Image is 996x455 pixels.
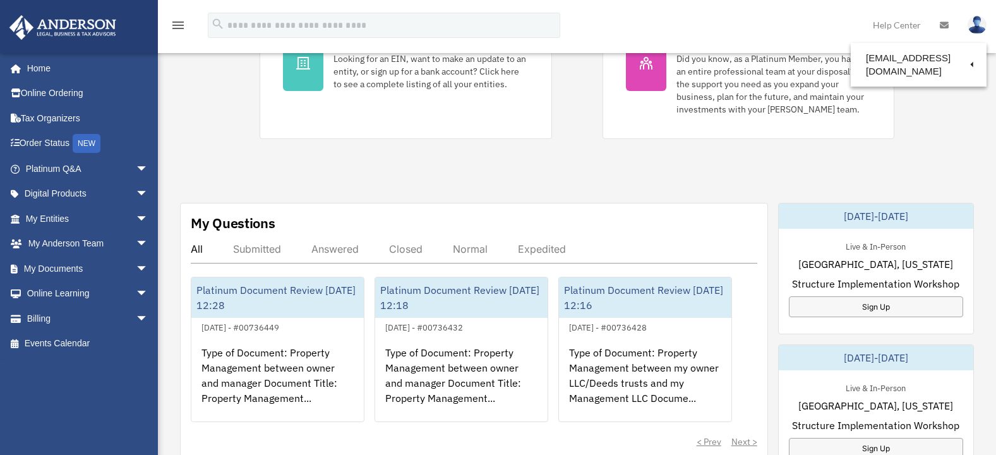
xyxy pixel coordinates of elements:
i: menu [171,18,186,33]
a: My Documentsarrow_drop_down [9,256,167,281]
a: Digital Productsarrow_drop_down [9,181,167,207]
span: arrow_drop_down [136,206,161,232]
div: NEW [73,134,100,153]
a: Home [9,56,161,81]
div: Live & In-Person [836,239,916,252]
a: My Anderson Teamarrow_drop_down [9,231,167,257]
a: menu [171,22,186,33]
a: My Anderson Team Did you know, as a Platinum Member, you have an entire professional team at your... [603,12,895,139]
img: User Pic [968,16,987,34]
a: My Entitiesarrow_drop_down [9,206,167,231]
div: [DATE] - #00736428 [559,320,657,333]
div: Did you know, as a Platinum Member, you have an entire professional team at your disposal? Get th... [676,52,872,116]
a: Events Calendar [9,331,167,356]
div: [DATE]-[DATE] [779,345,973,370]
a: Online Ordering [9,81,167,106]
a: Platinum Document Review [DATE] 12:16[DATE] - #00736428Type of Document: Property Management betw... [558,277,732,422]
span: [GEOGRAPHIC_DATA], [US_STATE] [798,257,953,272]
div: Platinum Document Review [DATE] 12:18 [375,277,548,318]
div: Expedited [518,243,566,255]
div: [DATE]-[DATE] [779,203,973,229]
div: All [191,243,203,255]
a: Platinum Document Review [DATE] 12:28[DATE] - #00736449Type of Document: Property Management betw... [191,277,364,422]
div: My Questions [191,214,275,233]
div: Normal [453,243,488,255]
span: arrow_drop_down [136,156,161,182]
div: [DATE] - #00736449 [191,320,289,333]
div: Platinum Document Review [DATE] 12:16 [559,277,731,318]
div: Looking for an EIN, want to make an update to an entity, or sign up for a bank account? Click her... [333,52,529,90]
img: Anderson Advisors Platinum Portal [6,15,120,40]
a: Platinum Document Review [DATE] 12:18[DATE] - #00736432Type of Document: Property Management betw... [375,277,548,422]
span: arrow_drop_down [136,281,161,307]
span: [GEOGRAPHIC_DATA], [US_STATE] [798,398,953,413]
div: Type of Document: Property Management between owner and manager Document Title: Property Manageme... [191,335,364,434]
span: arrow_drop_down [136,306,161,332]
a: Tax Organizers [9,106,167,131]
div: Platinum Document Review [DATE] 12:28 [191,277,364,318]
div: [DATE] - #00736432 [375,320,473,333]
span: Structure Implementation Workshop [792,418,959,433]
a: Sign Up [789,296,963,317]
span: arrow_drop_down [136,231,161,257]
a: Online Learningarrow_drop_down [9,281,167,306]
a: Platinum Q&Aarrow_drop_down [9,156,167,181]
a: Order StatusNEW [9,131,167,157]
div: Submitted [233,243,281,255]
a: My Entities Looking for an EIN, want to make an update to an entity, or sign up for a bank accoun... [260,12,552,139]
div: Type of Document: Property Management between my owner LLC/Deeds trusts and my Management LLC Doc... [559,335,731,434]
div: Live & In-Person [836,380,916,394]
a: Billingarrow_drop_down [9,306,167,331]
span: arrow_drop_down [136,181,161,207]
span: Structure Implementation Workshop [792,276,959,291]
div: Answered [311,243,359,255]
span: arrow_drop_down [136,256,161,282]
div: Closed [389,243,423,255]
i: search [211,17,225,31]
a: [EMAIL_ADDRESS][DOMAIN_NAME] [851,46,987,83]
div: Type of Document: Property Management between owner and manager Document Title: Property Manageme... [375,335,548,434]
